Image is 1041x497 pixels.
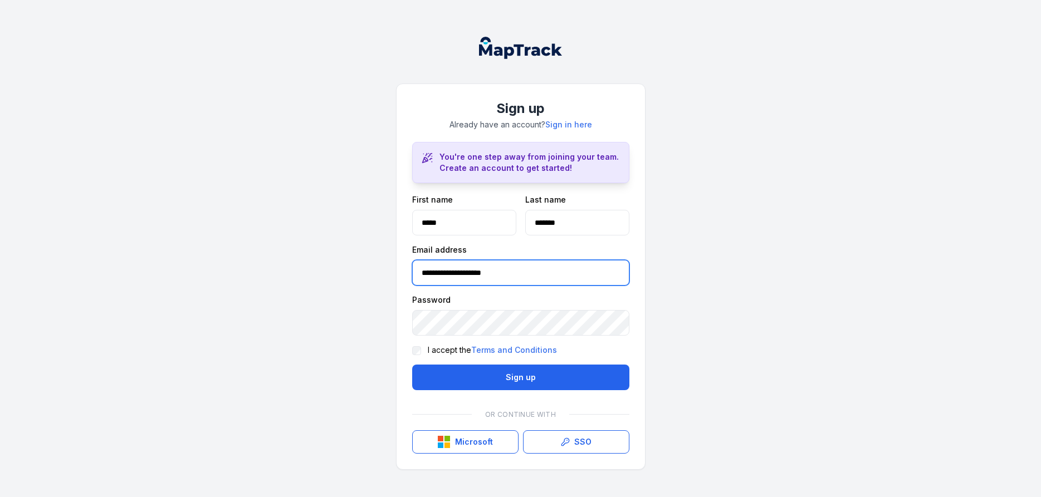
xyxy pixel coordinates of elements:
label: First name [412,194,453,205]
a: Sign in here [545,119,592,130]
label: I accept the [428,345,557,356]
button: Sign up [412,365,629,390]
a: SSO [523,430,629,454]
label: Password [412,294,451,306]
a: Terms and Conditions [471,345,557,356]
span: Already have an account? [449,120,592,129]
label: Last name [525,194,566,205]
label: Email address [412,244,467,255]
button: Microsoft [412,430,519,454]
nav: Global [461,37,580,59]
h3: You're one step away from joining your team. Create an account to get started! [439,151,620,174]
div: Or continue with [412,403,629,426]
h1: Sign up [412,100,629,117]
